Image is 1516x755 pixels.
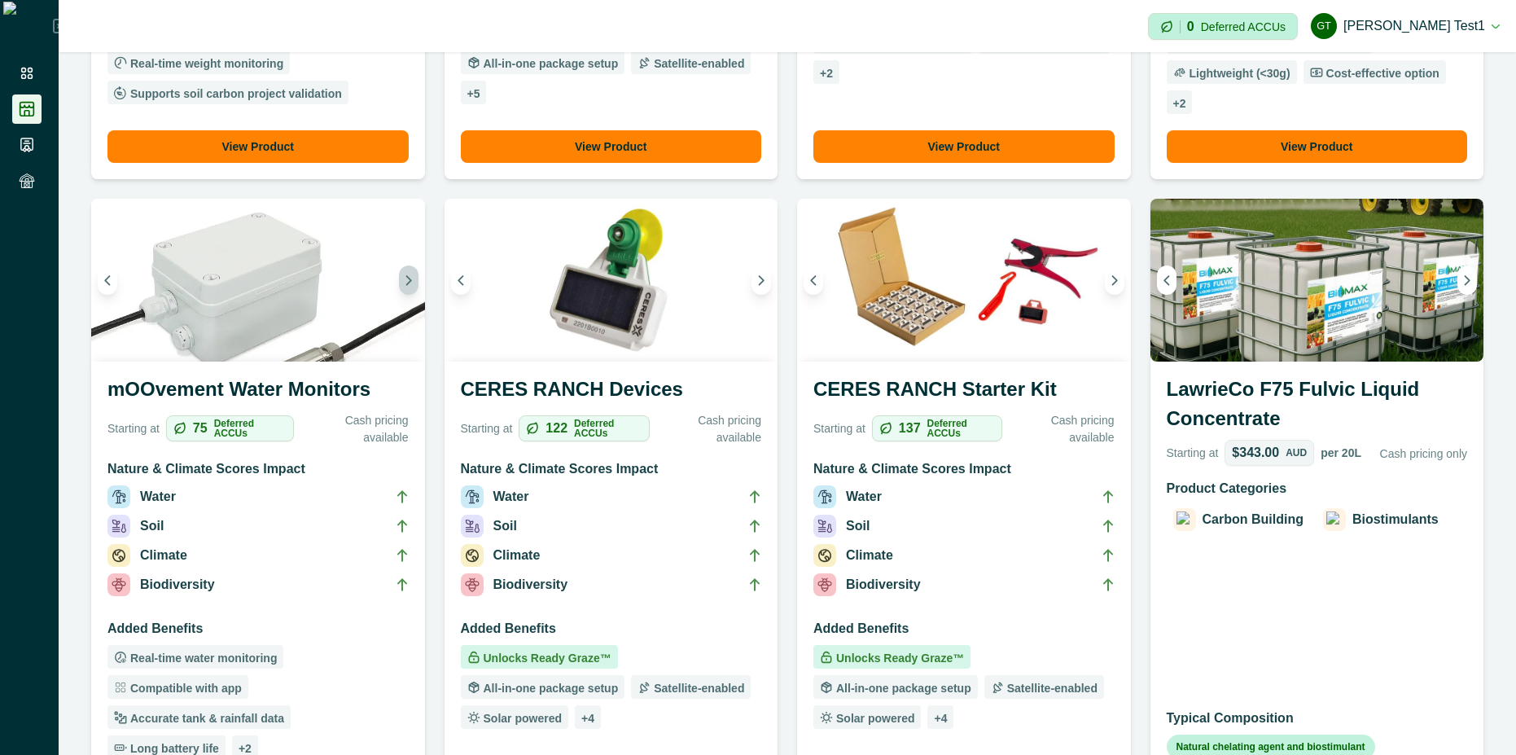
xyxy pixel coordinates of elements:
[480,683,619,694] p: All-in-one package setup
[545,422,567,435] p: 122
[107,459,409,485] h3: Nature & Climate Scores Impact
[1286,448,1307,458] p: AUD
[461,375,762,410] h3: CERES RANCH Devices
[239,743,252,754] p: + 2
[804,266,823,295] button: Previous image
[127,713,284,724] p: Accurate tank & rainfall data
[127,683,242,694] p: Compatible with app
[934,713,947,724] p: + 4
[399,266,418,295] button: Next image
[846,546,893,565] p: Climate
[1186,68,1290,79] p: Lightweight (<30g)
[461,459,762,485] h3: Nature & Climate Scores Impact
[1173,98,1186,109] p: + 2
[107,375,409,410] h3: mOOvement Water Monitors
[813,375,1115,410] h3: CERES RANCH Starter Kit
[1187,20,1194,33] p: 0
[480,652,611,664] p: Unlocks Ready Graze™
[1105,266,1124,295] button: Next image
[1352,510,1439,529] p: Biostimulants
[927,419,996,438] p: Deferred ACCUs
[1167,709,1468,728] p: Typical Composition
[107,619,409,645] h3: Added Benefits
[1368,446,1467,463] p: Cash pricing only
[1311,7,1500,46] button: Gayathri test1[PERSON_NAME] test1
[214,419,287,438] p: Deferred ACCUs
[1457,266,1477,295] button: Next image
[751,266,771,295] button: Next image
[1201,20,1286,33] p: Deferred ACCUs
[1323,68,1439,79] p: Cost-effective option
[1167,479,1468,498] p: Product Categories
[813,619,1115,645] h3: Added Benefits
[1326,511,1343,528] img: Biostimulants
[1157,266,1176,295] button: Previous image
[140,487,176,507] p: Water
[451,266,471,295] button: Previous image
[899,422,921,435] p: 137
[140,516,164,536] p: Soil
[127,743,219,754] p: Long battery life
[193,422,208,435] p: 75
[813,130,1115,163] button: View Product
[797,199,1131,362] img: A CERES RANCH starter kit
[1167,375,1468,440] h3: LawrieCo F75 Fulvic Liquid Concentrate
[107,420,160,437] p: Starting at
[813,459,1115,485] h3: Nature & Climate Scores Impact
[140,575,215,595] p: Biodiversity
[480,713,562,724] p: Solar powered
[493,516,517,536] p: Soil
[581,713,594,724] p: + 4
[1232,446,1279,459] p: $343.00
[3,2,53,50] img: Logo
[107,130,409,163] button: View Product
[833,683,971,694] p: All-in-one package setup
[127,652,277,664] p: Real-time water monitoring
[1176,511,1193,528] img: Carbon Building
[493,546,541,565] p: Climate
[480,58,619,69] p: All-in-one package setup
[98,266,117,295] button: Previous image
[656,412,761,446] p: Cash pricing available
[1004,683,1098,694] p: Satellite-enabled
[651,58,744,69] p: Satellite-enabled
[493,487,529,507] p: Water
[846,575,921,595] p: Biodiversity
[846,487,882,507] p: Water
[140,546,187,565] p: Climate
[461,130,762,163] button: View Product
[846,516,870,536] p: Soil
[1167,130,1468,163] button: View Product
[833,713,914,724] p: Solar powered
[1321,445,1361,462] p: per 20L
[1009,412,1114,446] p: Cash pricing available
[445,199,778,362] img: A single CERES RANCH device
[820,68,833,79] p: + 2
[461,619,762,645] h3: Added Benefits
[574,419,642,438] p: Deferred ACCUs
[1203,510,1303,529] p: Carbon Building
[493,575,568,595] p: Biodiversity
[461,420,513,437] p: Starting at
[833,652,964,664] p: Unlocks Ready Graze™
[651,683,744,694] p: Satellite-enabled
[127,58,283,69] p: Real-time weight monitoring
[300,412,409,446] p: Cash pricing available
[1176,740,1365,754] p: Natural chelating agent and biostimulant
[1167,445,1219,462] p: Starting at
[127,88,342,99] p: Supports soil carbon project validation
[813,420,865,437] p: Starting at
[467,88,480,99] p: + 5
